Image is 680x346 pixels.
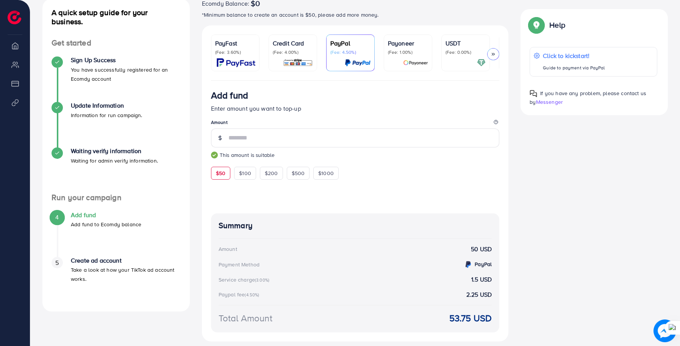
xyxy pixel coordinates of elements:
p: (Fee: 1.00%) [388,49,428,55]
p: Payoneer [388,39,428,48]
div: Total Amount [219,312,272,325]
span: If you have any problem, please contact us by [530,89,646,106]
small: This amount is suitable [211,151,500,159]
img: Popup guide [530,18,543,32]
span: $100 [239,169,251,177]
p: USDT [446,39,486,48]
p: Credit Card [273,39,313,48]
img: card [283,58,313,67]
h4: Waiting verify information [71,147,158,155]
p: *Minimum balance to create an account is $50, please add more money. [202,10,509,19]
img: guide [211,152,218,158]
small: (4.50%) [245,292,259,298]
span: $500 [292,169,305,177]
h4: Get started [42,38,190,48]
li: Create ad account [42,257,190,302]
span: 4 [55,213,59,222]
p: Enter amount you want to top-up [211,104,500,113]
small: (3.00%) [255,277,269,283]
p: You have successfully registered for an Ecomdy account [71,65,181,83]
strong: 53.75 USD [449,312,492,325]
strong: 2.25 USD [466,290,492,299]
p: Waiting for admin verify information. [71,156,158,165]
span: Messenger [536,98,563,106]
p: (Fee: 4.50%) [330,49,370,55]
li: Sign Up Success [42,56,190,102]
strong: PayPal [475,260,492,268]
img: card [217,58,255,67]
span: $1000 [318,169,334,177]
img: image [653,319,676,342]
h4: A quick setup guide for your business. [42,8,190,26]
img: card [403,58,428,67]
img: logo [8,11,21,24]
img: Popup guide [530,90,537,97]
img: card [477,58,486,67]
div: Amount [219,245,237,253]
strong: 1.5 USD [471,275,492,284]
p: PayFast [215,39,255,48]
h4: Update Information [71,102,142,109]
p: Help [549,20,565,30]
h4: Sign Up Success [71,56,181,64]
img: credit [464,260,473,269]
div: Payment Method [219,261,259,268]
li: Update Information [42,102,190,147]
p: (Fee: 0.00%) [446,49,486,55]
li: Waiting verify information [42,147,190,193]
h4: Run your campaign [42,193,190,202]
div: Service charge [219,276,272,283]
img: card [345,58,370,67]
h4: Summary [219,221,492,230]
span: $200 [265,169,278,177]
p: (Fee: 4.00%) [273,49,313,55]
div: Paypal fee [219,291,262,298]
strong: 50 USD [471,245,492,254]
li: Add fund [42,211,190,257]
p: Add fund to Ecomdy balance [71,220,141,229]
p: Click to kickstart! [543,51,605,60]
h3: Add fund [211,90,248,101]
p: Take a look at how your TikTok ad account works. [71,265,181,283]
p: (Fee: 3.60%) [215,49,255,55]
legend: Amount [211,119,500,128]
p: PayPal [330,39,370,48]
p: Guide to payment via PayPal [543,63,605,72]
span: $50 [216,169,225,177]
span: 5 [55,258,59,267]
iframe: PayPal [424,189,499,202]
h4: Add fund [71,211,141,219]
h4: Create ad account [71,257,181,264]
p: Information for run campaign. [71,111,142,120]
